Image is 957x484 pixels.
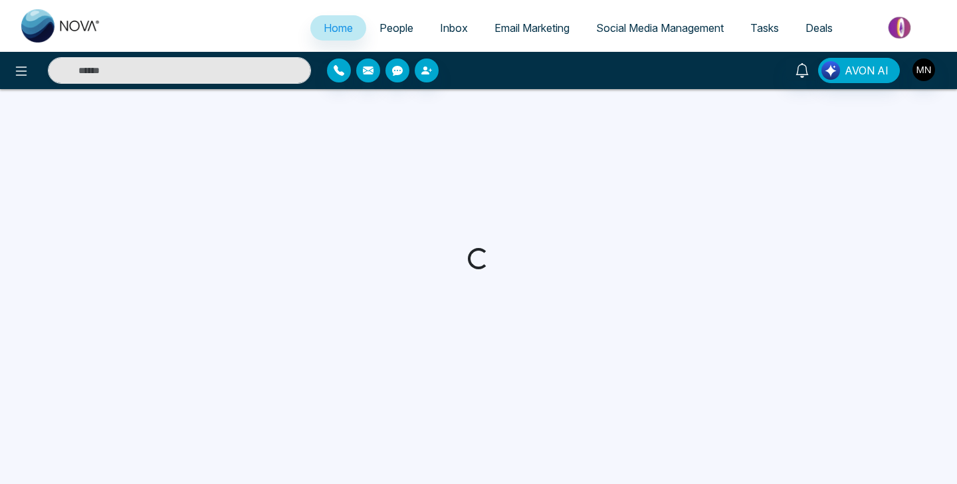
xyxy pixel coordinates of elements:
img: Market-place.gif [853,13,949,43]
span: Email Marketing [494,21,570,35]
img: Lead Flow [821,61,840,80]
a: Home [310,15,366,41]
button: AVON AI [818,58,900,83]
a: Email Marketing [481,15,583,41]
img: User Avatar [912,59,935,81]
a: Inbox [427,15,481,41]
span: Deals [805,21,833,35]
span: Tasks [750,21,779,35]
img: Nova CRM Logo [21,9,101,43]
a: Social Media Management [583,15,737,41]
a: Deals [792,15,846,41]
span: Home [324,21,353,35]
a: Tasks [737,15,792,41]
a: People [366,15,427,41]
span: Inbox [440,21,468,35]
span: Social Media Management [596,21,724,35]
span: People [379,21,413,35]
span: AVON AI [845,62,889,78]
